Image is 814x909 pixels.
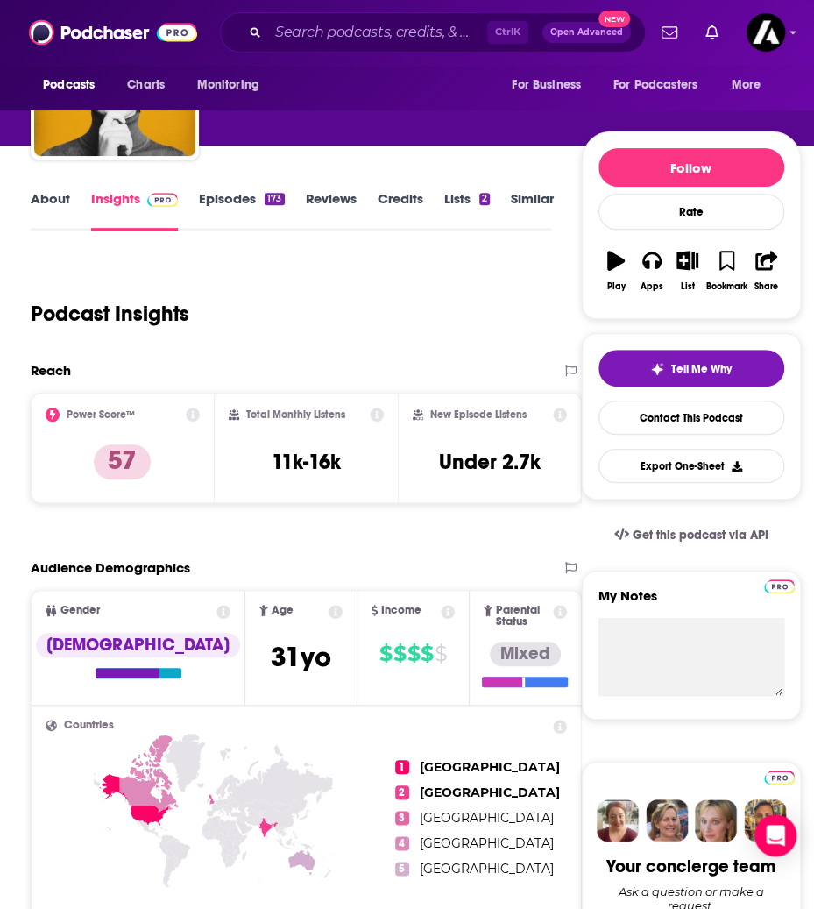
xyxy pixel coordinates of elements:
[31,559,190,576] h2: Audience Demographics
[764,771,795,785] img: Podchaser Pro
[598,239,634,302] button: Play
[764,768,795,785] a: Pro website
[633,528,768,543] span: Get this podcast via API
[496,605,550,628] span: Parental Status
[598,587,784,618] label: My Notes
[36,633,240,657] div: [DEMOGRAPHIC_DATA]
[598,401,784,435] a: Contact This Podcast
[246,408,345,421] h2: Total Monthly Listens
[43,73,95,97] span: Podcasts
[479,193,490,205] div: 2
[94,444,151,479] p: 57
[744,799,786,842] img: Jon Profile
[747,13,785,52] span: Logged in as AxicomUK
[607,281,626,292] div: Play
[220,12,646,53] div: Search podcasts, credits, & more...
[681,281,695,292] div: List
[199,190,284,231] a: Episodes173
[435,640,447,668] span: $
[271,640,331,674] span: 31 yo
[499,68,603,102] button: open menu
[598,194,784,230] div: Rate
[550,28,623,37] span: Open Advanced
[706,281,747,292] div: Bookmark
[67,408,135,421] h2: Power Score™
[764,577,795,593] a: Pro website
[719,68,783,102] button: open menu
[395,760,409,774] span: 1
[127,73,165,97] span: Charts
[430,408,527,421] h2: New Episode Listens
[116,68,175,102] a: Charts
[444,190,490,231] a: Lists2
[439,449,541,475] h3: Under 2.7k
[542,22,631,43] button: Open AdvancedNew
[265,193,284,205] div: 173
[641,281,663,292] div: Apps
[598,148,784,187] button: Follow
[268,18,487,46] input: Search podcasts, credits, & more...
[184,68,281,102] button: open menu
[407,640,419,668] span: $
[31,190,70,231] a: About
[747,13,785,52] button: Show profile menu
[754,281,778,292] div: Share
[395,836,409,850] span: 4
[420,810,554,826] span: [GEOGRAPHIC_DATA]
[31,301,189,327] h1: Podcast Insights
[606,856,775,877] div: Your concierge team
[655,18,684,47] a: Show notifications dropdown
[512,73,581,97] span: For Business
[602,68,723,102] button: open menu
[646,799,688,842] img: Barbara Profile
[147,193,178,207] img: Podchaser Pro
[60,605,100,616] span: Gender
[421,640,433,668] span: $
[91,190,178,231] a: InsightsPodchaser Pro
[272,605,294,616] span: Age
[395,862,409,876] span: 5
[420,785,560,800] span: [GEOGRAPHIC_DATA]
[732,73,761,97] span: More
[695,799,737,842] img: Jules Profile
[420,759,560,775] span: [GEOGRAPHIC_DATA]
[754,814,796,856] div: Open Intercom Messenger
[29,16,197,49] img: Podchaser - Follow, Share and Rate Podcasts
[381,605,421,616] span: Income
[650,362,664,376] img: tell me why sparkle
[669,239,705,302] button: List
[393,640,406,668] span: $
[598,11,630,27] span: New
[600,514,782,557] a: Get this podcast via API
[378,190,423,231] a: Credits
[598,350,784,387] button: tell me why sparkleTell Me Why
[598,449,784,483] button: Export One-Sheet
[490,642,561,666] div: Mixed
[395,811,409,825] span: 3
[395,785,409,799] span: 2
[31,362,71,379] h2: Reach
[671,362,732,376] span: Tell Me Why
[698,18,726,47] a: Show notifications dropdown
[420,861,554,877] span: [GEOGRAPHIC_DATA]
[306,190,357,231] a: Reviews
[613,73,697,97] span: For Podcasters
[747,13,785,52] img: User Profile
[487,21,528,44] span: Ctrl K
[764,579,795,593] img: Podchaser Pro
[597,799,639,842] img: Sydney Profile
[420,835,554,851] span: [GEOGRAPHIC_DATA]
[64,720,114,731] span: Countries
[748,239,784,302] button: Share
[634,239,669,302] button: Apps
[705,239,748,302] button: Bookmark
[272,449,341,475] h3: 11k-16k
[196,73,258,97] span: Monitoring
[379,640,392,668] span: $
[31,68,117,102] button: open menu
[511,190,554,231] a: Similar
